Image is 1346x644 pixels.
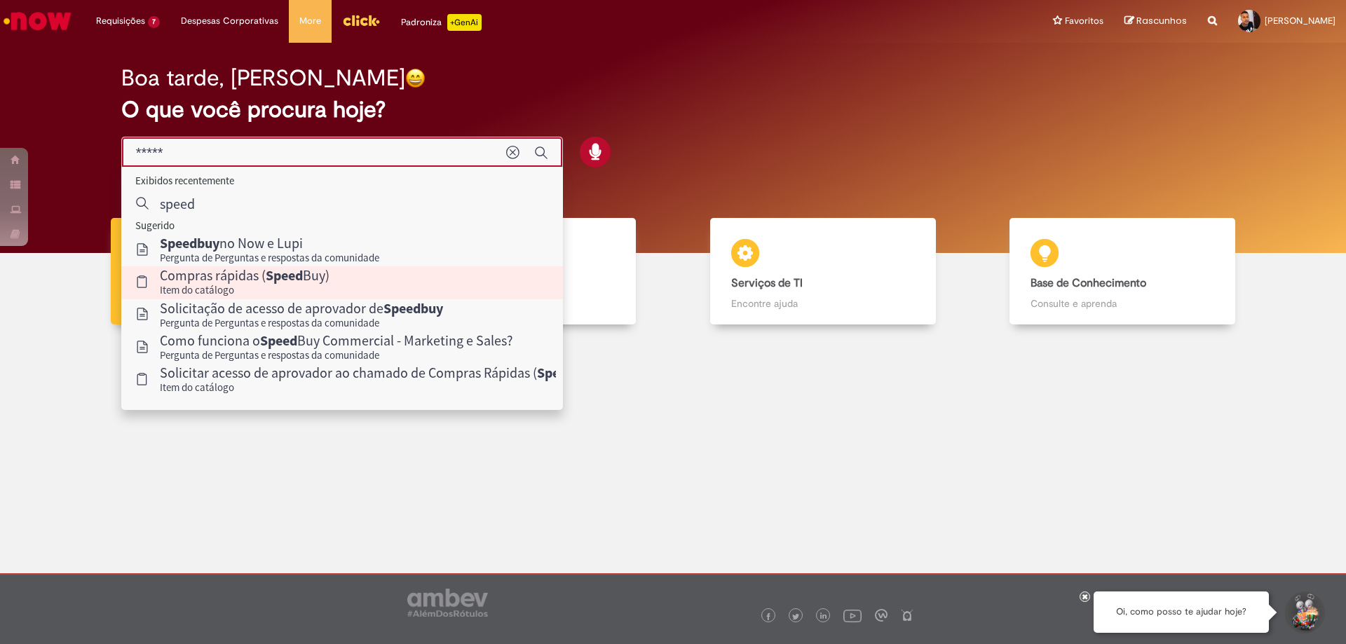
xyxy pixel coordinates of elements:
[181,14,278,28] span: Despesas Corporativas
[1136,14,1187,27] span: Rascunhos
[447,14,482,31] p: +GenAi
[875,609,888,622] img: logo_footer_workplace.png
[792,613,799,620] img: logo_footer_twitter.png
[1265,15,1335,27] span: [PERSON_NAME]
[1,7,74,35] img: ServiceNow
[1124,15,1187,28] a: Rascunhos
[820,612,827,621] img: logo_footer_linkedin.png
[1283,591,1325,633] button: Iniciar Conversa de Suporte
[765,613,772,620] img: logo_footer_facebook.png
[148,16,160,28] span: 7
[299,14,321,28] span: More
[731,276,803,290] b: Serviços de TI
[1031,276,1146,290] b: Base de Conhecimento
[407,589,488,617] img: logo_footer_ambev_rotulo_gray.png
[1065,14,1103,28] span: Favoritos
[96,14,145,28] span: Requisições
[1094,591,1269,633] div: Oi, como posso te ajudar hoje?
[843,606,862,624] img: logo_footer_youtube.png
[121,66,405,90] h2: Boa tarde, [PERSON_NAME]
[342,10,380,31] img: click_logo_yellow_360x200.png
[901,609,913,622] img: logo_footer_naosei.png
[74,218,374,325] a: Tirar dúvidas Tirar dúvidas com Lupi Assist e Gen Ai
[673,218,973,325] a: Serviços de TI Encontre ajuda
[1031,296,1214,310] p: Consulte e aprenda
[731,296,915,310] p: Encontre ajuda
[405,68,426,88] img: happy-face.png
[121,97,1225,122] h2: O que você procura hoje?
[973,218,1273,325] a: Base de Conhecimento Consulte e aprenda
[401,14,482,31] div: Padroniza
